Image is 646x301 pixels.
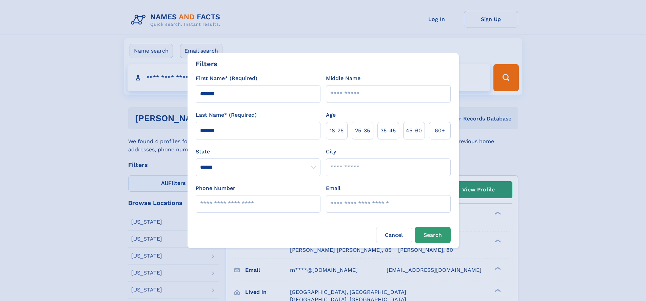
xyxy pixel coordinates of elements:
[196,148,320,156] label: State
[196,74,257,82] label: First Name* (Required)
[326,148,336,156] label: City
[326,74,360,82] label: Middle Name
[196,184,235,192] label: Phone Number
[435,127,445,135] span: 60+
[355,127,370,135] span: 25‑35
[330,127,344,135] span: 18‑25
[415,227,451,243] button: Search
[326,184,340,192] label: Email
[380,127,396,135] span: 35‑45
[376,227,412,243] label: Cancel
[196,59,217,69] div: Filters
[326,111,336,119] label: Age
[196,111,257,119] label: Last Name* (Required)
[406,127,422,135] span: 45‑60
